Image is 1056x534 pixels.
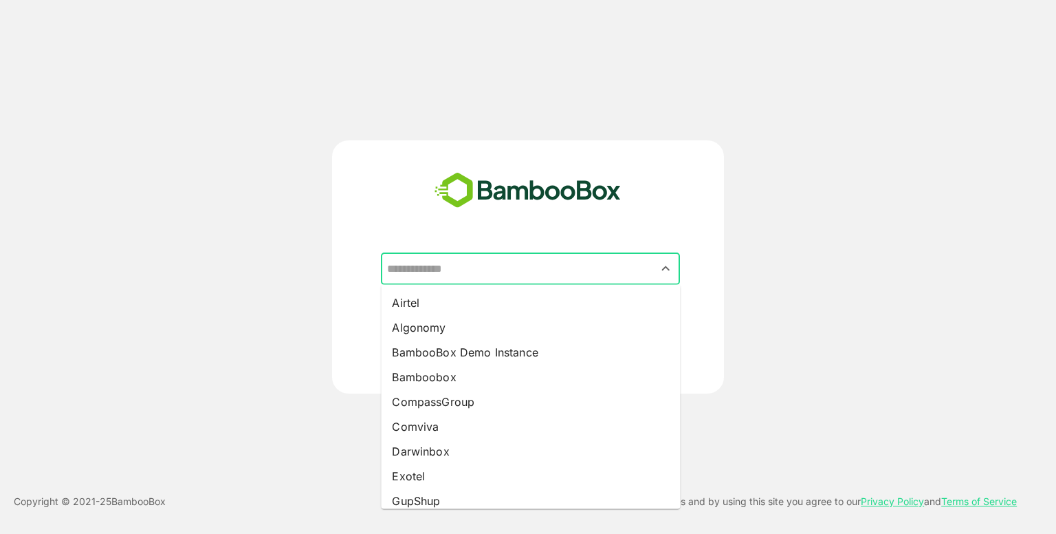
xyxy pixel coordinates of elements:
[381,365,680,389] li: Bamboobox
[381,290,680,315] li: Airtel
[657,259,675,278] button: Close
[381,340,680,365] li: BambooBox Demo Instance
[381,439,680,464] li: Darwinbox
[861,495,924,507] a: Privacy Policy
[381,464,680,489] li: Exotel
[381,414,680,439] li: Comviva
[381,389,680,414] li: CompassGroup
[381,315,680,340] li: Algonomy
[588,493,1017,510] p: This site uses cookies and by using this site you agree to our and
[381,489,680,513] li: GupShup
[427,168,628,213] img: bamboobox
[941,495,1017,507] a: Terms of Service
[14,493,166,510] p: Copyright © 2021- 25 BambooBox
